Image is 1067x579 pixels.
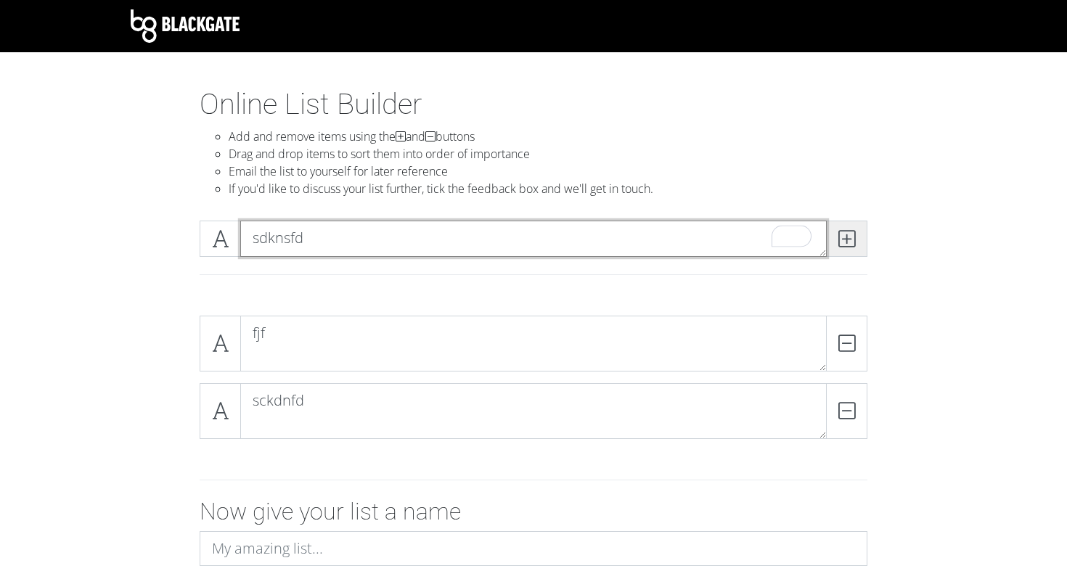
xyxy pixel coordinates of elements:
[200,531,867,566] input: My amazing list...
[240,316,827,371] textarea: To enrich screen reader interactions, please activate Accessibility in Grammarly extension settings
[229,180,867,197] li: If you'd like to discuss your list further, tick the feedback box and we'll get in touch.
[229,145,867,163] li: Drag and drop items to sort them into order of importance
[200,87,867,122] h1: Online List Builder
[200,498,867,525] h2: Now give your list a name
[131,9,240,43] img: Blackgate
[240,221,827,257] textarea: To enrich screen reader interactions, please activate Accessibility in Grammarly extension settings
[229,163,867,180] li: Email the list to yourself for later reference
[229,128,867,145] li: Add and remove items using the and buttons
[240,383,827,439] textarea: To enrich screen reader interactions, please activate Accessibility in Grammarly extension settings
